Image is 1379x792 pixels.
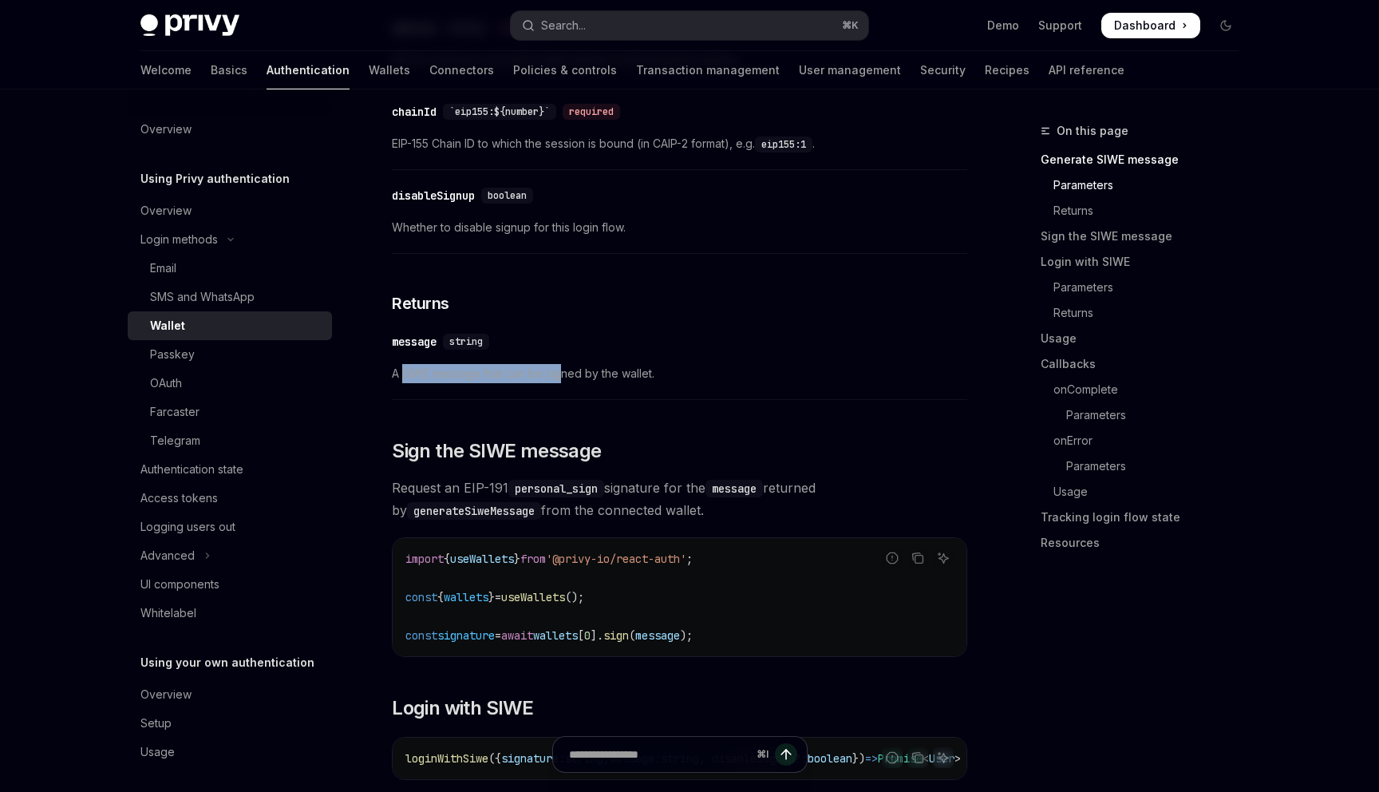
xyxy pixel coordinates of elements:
[578,628,584,643] span: [
[882,548,903,568] button: Report incorrect code
[128,709,332,738] a: Setup
[629,628,635,643] span: (
[140,517,235,537] div: Logging users out
[150,402,200,422] div: Farcaster
[392,334,437,350] div: message
[1041,147,1251,172] a: Generate SIWE message
[842,19,859,32] span: ⌘ K
[488,189,527,202] span: boolean
[140,201,192,220] div: Overview
[985,51,1029,89] a: Recipes
[569,737,750,772] input: Ask a question...
[705,480,763,497] code: message
[405,552,444,566] span: import
[128,283,332,311] a: SMS and WhatsApp
[1041,300,1251,326] a: Returns
[140,653,314,672] h5: Using your own authentication
[591,628,603,643] span: ].
[1041,224,1251,249] a: Sign the SIWE message
[150,345,195,364] div: Passkey
[150,316,185,335] div: Wallet
[128,484,332,513] a: Access tokens
[987,18,1019,34] a: Demo
[267,51,350,89] a: Authentication
[514,552,520,566] span: }
[563,104,620,120] div: required
[128,398,332,426] a: Farcaster
[140,604,196,623] div: Whitelabel
[140,14,239,37] img: dark logo
[775,743,797,766] button: Send message
[520,552,546,566] span: from
[920,51,966,89] a: Security
[128,311,332,340] a: Wallet
[128,455,332,484] a: Authentication state
[1041,428,1251,453] a: onError
[501,590,565,604] span: useWallets
[449,105,550,118] span: `eip155:${number}`
[1041,402,1251,428] a: Parameters
[799,51,901,89] a: User management
[1041,275,1251,300] a: Parameters
[140,460,243,479] div: Authentication state
[1101,13,1200,38] a: Dashboard
[407,502,541,520] code: generateSiweMessage
[140,230,218,249] div: Login methods
[541,16,586,35] div: Search...
[369,51,410,89] a: Wallets
[437,628,495,643] span: signature
[1041,172,1251,198] a: Parameters
[392,188,475,204] div: disableSignup
[140,169,290,188] h5: Using Privy authentication
[429,51,494,89] a: Connectors
[128,225,332,254] button: Toggle Login methods section
[128,196,332,225] a: Overview
[1114,18,1176,34] span: Dashboard
[128,254,332,283] a: Email
[405,628,437,643] span: const
[907,548,928,568] button: Copy the contents from the code block
[1049,51,1124,89] a: API reference
[1041,505,1251,530] a: Tracking login flow state
[128,570,332,599] a: UI components
[128,599,332,628] a: Whitelabel
[140,742,175,762] div: Usage
[128,513,332,541] a: Logging users out
[565,590,584,604] span: ();
[140,51,192,89] a: Welcome
[488,590,495,604] span: }
[533,628,578,643] span: wallets
[128,340,332,369] a: Passkey
[1041,249,1251,275] a: Login with SIWE
[444,552,450,566] span: {
[1213,13,1239,38] button: Toggle dark mode
[392,477,967,521] span: Request an EIP-191 signature for the returned by from the connected wallet.
[1041,351,1251,377] a: Callbacks
[405,590,437,604] span: const
[392,218,967,237] span: Whether to disable signup for this login flow.
[392,292,449,315] span: Returns
[1041,377,1251,402] a: onComplete
[495,628,501,643] span: =
[1041,326,1251,351] a: Usage
[392,104,437,120] div: chainId
[680,628,693,643] span: );
[128,426,332,455] a: Telegram
[1041,530,1251,556] a: Resources
[392,364,967,383] span: A SIWE message that can be signed by the wallet.
[150,374,182,393] div: OAuth
[449,335,483,348] span: string
[584,628,591,643] span: 0
[686,552,693,566] span: ;
[635,628,680,643] span: message
[495,590,501,604] span: =
[140,120,192,139] div: Overview
[140,575,219,594] div: UI components
[128,115,332,144] a: Overview
[128,369,332,398] a: OAuth
[150,431,200,450] div: Telegram
[636,51,780,89] a: Transaction management
[437,590,444,604] span: {
[603,628,629,643] span: sign
[140,685,192,704] div: Overview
